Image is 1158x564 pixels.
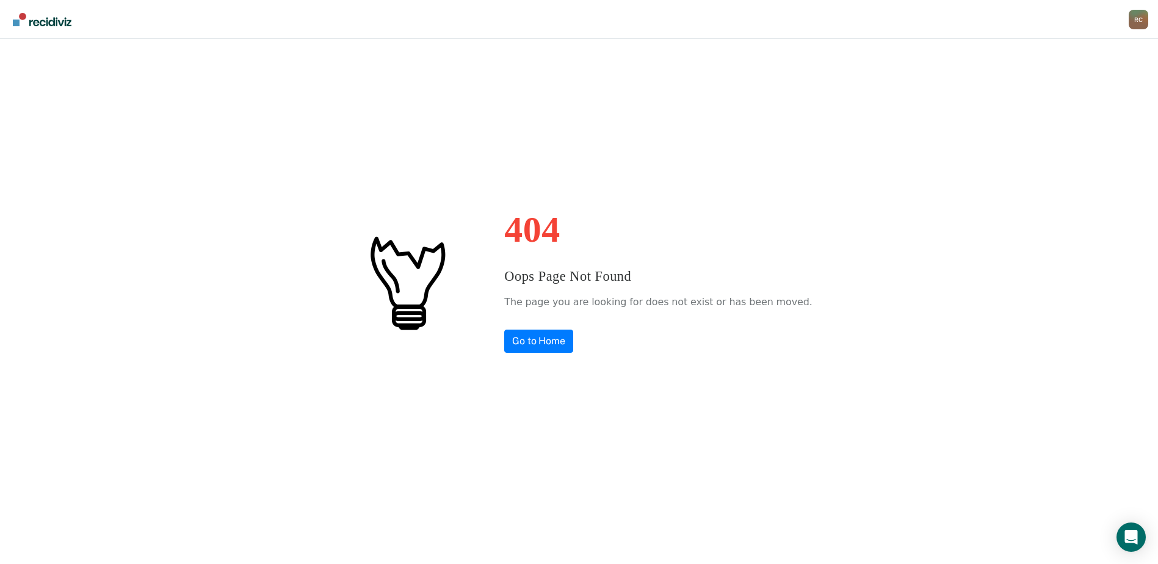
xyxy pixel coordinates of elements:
[1129,10,1148,29] button: Profile dropdown button
[13,13,71,26] img: Recidiviz
[504,330,573,353] a: Go to Home
[504,293,812,311] p: The page you are looking for does not exist or has been moved.
[504,211,812,248] h1: 404
[1116,522,1146,552] div: Open Intercom Messenger
[1129,10,1148,29] div: R C
[504,266,812,287] h3: Oops Page Not Found
[346,221,468,343] img: #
